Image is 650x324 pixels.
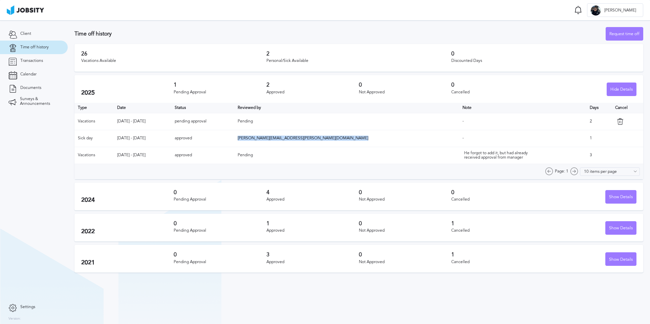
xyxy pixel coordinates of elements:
[20,86,41,90] span: Documents
[464,151,532,160] div: He forgot to add it, but had already received approval from manager
[586,130,612,147] td: 1
[114,113,171,130] td: [DATE] - [DATE]
[174,252,266,258] h3: 0
[266,90,359,95] div: Approved
[451,51,636,57] h3: 0
[20,59,43,63] span: Transactions
[451,197,544,202] div: Cancelled
[451,82,544,88] h3: 0
[266,197,359,202] div: Approved
[359,90,451,95] div: Not Approved
[266,260,359,264] div: Approved
[174,228,266,233] div: Pending Approval
[114,130,171,147] td: [DATE] - [DATE]
[174,82,266,88] h3: 1
[266,252,359,258] h3: 3
[607,83,636,96] button: Hide Details
[451,252,544,258] h3: 1
[20,72,37,77] span: Calendar
[266,221,359,227] h3: 1
[81,89,174,96] h2: 2025
[7,5,44,15] img: ab4bad089aa723f57921c736e9817d99.png
[606,253,636,266] div: Show Details
[605,252,636,266] button: Show Details
[114,103,171,113] th: Toggle SortBy
[359,260,451,264] div: Not Approved
[587,3,643,17] button: I[PERSON_NAME]
[601,8,640,13] span: [PERSON_NAME]
[359,197,451,202] div: Not Approved
[612,103,643,113] th: Cancel
[174,221,266,227] h3: 0
[174,260,266,264] div: Pending Approval
[74,103,114,113] th: Type
[555,169,568,174] span: Page: 1
[174,189,266,195] h3: 0
[359,252,451,258] h3: 0
[605,190,636,204] button: Show Details
[81,51,266,57] h3: 26
[74,31,606,37] h3: Time off history
[451,221,544,227] h3: 1
[20,31,31,36] span: Client
[171,147,234,164] td: approved
[74,147,114,164] td: Vacations
[359,82,451,88] h3: 0
[359,221,451,227] h3: 0
[81,59,266,63] div: Vacations Available
[20,305,35,309] span: Settings
[586,113,612,130] td: 2
[266,82,359,88] h3: 2
[266,59,452,63] div: Personal/Sick Available
[605,221,636,235] button: Show Details
[266,51,452,57] h3: 2
[451,90,544,95] div: Cancelled
[8,317,21,321] label: Version:
[171,113,234,130] td: pending approval
[74,113,114,130] td: Vacations
[359,228,451,233] div: Not Approved
[81,196,174,204] h2: 2024
[462,136,464,140] span: -
[606,222,636,235] div: Show Details
[451,59,636,63] div: Discounted Days
[81,228,174,235] h2: 2022
[451,189,544,195] h3: 0
[174,90,266,95] div: Pending Approval
[266,189,359,195] h3: 4
[359,189,451,195] h3: 0
[591,5,601,16] div: I
[74,130,114,147] td: Sick day
[234,103,459,113] th: Toggle SortBy
[586,103,612,113] th: Days
[114,147,171,164] td: [DATE] - [DATE]
[20,97,59,106] span: Surveys & Announcements
[174,197,266,202] div: Pending Approval
[81,259,174,266] h2: 2021
[462,119,464,123] span: -
[459,103,586,113] th: Toggle SortBy
[238,136,368,140] span: [PERSON_NAME][EMAIL_ADDRESS][PERSON_NAME][DOMAIN_NAME]
[606,27,643,41] button: Request time off
[586,147,612,164] td: 3
[171,103,234,113] th: Toggle SortBy
[238,119,253,123] span: Pending
[606,190,636,204] div: Show Details
[451,260,544,264] div: Cancelled
[266,228,359,233] div: Approved
[171,130,234,147] td: approved
[20,45,49,50] span: Time off history
[238,153,253,157] span: Pending
[451,228,544,233] div: Cancelled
